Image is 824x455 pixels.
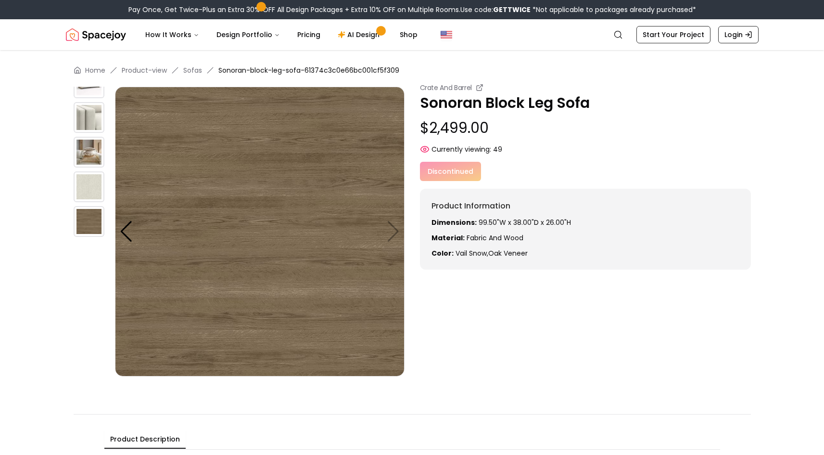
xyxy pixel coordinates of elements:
[138,25,207,44] button: How It Works
[441,29,452,40] img: United States
[66,25,126,44] img: Spacejoy Logo
[420,83,472,92] small: Crate And Barrel
[74,102,104,133] img: https://storage.googleapis.com/spacejoy-main/assets/61374c3c0e66bc001cf5f309/product_5_e4klki9a42b
[183,65,202,75] a: Sofas
[128,5,696,14] div: Pay Once, Get Twice-Plus an Extra 30% OFF All Design Packages + Extra 10% OFF on Multiple Rooms.
[431,200,739,212] h6: Product Information
[392,25,425,44] a: Shop
[431,144,491,154] span: Currently viewing:
[431,233,465,243] strong: Material:
[431,218,477,227] strong: Dimensions:
[66,19,759,50] nav: Global
[74,206,104,237] img: https://storage.googleapis.com/spacejoy-main/assets/61374c3c0e66bc001cf5f309/product_8_jlgo50dok5n
[115,87,405,377] img: https://storage.googleapis.com/spacejoy-main/assets/61374c3c0e66bc001cf5f309/product_8_jlgo50dok5n
[467,233,523,243] span: Fabric and Wood
[493,5,531,14] b: GETTWICE
[460,5,531,14] span: Use code:
[209,25,288,44] button: Design Portfolio
[531,5,696,14] span: *Not applicable to packages already purchased*
[74,171,104,202] img: https://storage.googleapis.com/spacejoy-main/assets/61374c3c0e66bc001cf5f309/product_7_0a4p0ee98h4ai
[718,26,759,43] a: Login
[420,119,751,137] p: $2,499.00
[74,65,751,75] nav: breadcrumb
[330,25,390,44] a: AI Design
[636,26,710,43] a: Start Your Project
[66,25,126,44] a: Spacejoy
[138,25,425,44] nav: Main
[431,248,454,258] strong: Color:
[456,248,488,258] span: vail snow ,
[85,65,105,75] a: Home
[420,94,751,112] p: Sonoran Block Leg Sofa
[122,65,167,75] a: Product-view
[74,137,104,168] img: https://storage.googleapis.com/spacejoy-main/assets/61374c3c0e66bc001cf5f309/product_6_hb2da2h9hd5
[493,144,502,154] span: 49
[488,248,528,258] span: oak veneer
[431,218,739,227] p: 99.50"W x 38.00"D x 26.00"H
[104,430,186,449] button: Product Description
[290,25,328,44] a: Pricing
[218,65,399,75] span: Sonoran-block-leg-sofa-61374c3c0e66bc001cf5f309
